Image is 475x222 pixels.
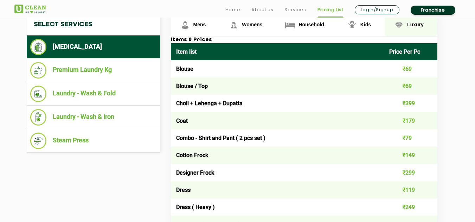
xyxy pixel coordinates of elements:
[384,112,437,129] td: ₹179
[171,78,384,95] td: Blouse / Top
[384,60,437,78] td: ₹69
[171,43,384,60] th: Item list
[171,95,384,112] td: Choli + Lehenga + Dupatta
[384,95,437,112] td: ₹399
[171,164,384,181] td: Designer Frock
[30,133,157,149] li: Steam Press
[171,147,384,164] td: Cotton Frock
[384,181,437,199] td: ₹119
[411,6,455,15] a: Franchise
[346,19,358,31] img: Kids
[393,19,405,31] img: Luxury
[384,129,437,147] td: ₹79
[384,164,437,181] td: ₹299
[193,22,206,27] span: Mens
[251,6,273,14] a: About us
[30,39,47,55] img: Dry Cleaning
[407,22,424,27] span: Luxury
[27,14,160,35] h4: Select Services
[30,86,47,102] img: Laundry - Wash & Fold
[30,86,157,102] li: Laundry - Wash & Fold
[30,39,157,55] li: [MEDICAL_DATA]
[227,19,240,31] img: Womens
[171,129,384,147] td: Combo - Shirt and Pant ( 2 pcs set )
[317,6,344,14] a: Pricing List
[242,22,262,27] span: Womens
[171,199,384,216] td: Dress ( Heavy )
[384,199,437,216] td: ₹249
[30,109,157,126] li: Laundry - Wash & Iron
[355,5,399,14] a: Login/Signup
[171,37,437,43] h3: Items & Prices
[225,6,240,14] a: Home
[30,109,47,126] img: Laundry - Wash & Iron
[299,22,324,27] span: Household
[30,62,157,79] li: Premium Laundry Kg
[30,62,47,79] img: Premium Laundry Kg
[14,5,46,13] img: UClean Laundry and Dry Cleaning
[284,6,306,14] a: Services
[171,181,384,199] td: Dress
[171,60,384,78] td: Blouse
[179,19,191,31] img: Mens
[384,78,437,95] td: ₹69
[384,147,437,164] td: ₹149
[384,43,437,60] th: Price Per Pc
[171,112,384,129] td: Coat
[284,19,296,31] img: Household
[360,22,371,27] span: Kids
[30,133,47,149] img: Steam Press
